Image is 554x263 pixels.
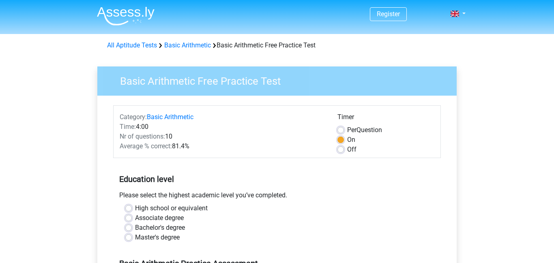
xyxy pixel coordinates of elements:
[135,233,180,242] label: Master's degree
[113,190,441,203] div: Please select the highest academic level you’ve completed.
[107,41,157,49] a: All Aptitude Tests
[120,113,147,121] span: Category:
[114,122,331,132] div: 4:00
[347,135,355,145] label: On
[119,171,435,187] h5: Education level
[337,112,434,125] div: Timer
[114,132,331,141] div: 10
[110,72,451,88] h3: Basic Arithmetic Free Practice Test
[120,133,165,140] span: Nr of questions:
[97,6,155,26] img: Assessly
[114,141,331,151] div: 81.4%
[164,41,211,49] a: Basic Arithmetic
[135,213,184,223] label: Associate degree
[347,145,356,154] label: Off
[147,113,193,121] a: Basic Arithmetic
[135,203,208,213] label: High school or equivalent
[347,126,356,134] span: Per
[347,125,382,135] label: Question
[120,123,136,130] span: Time:
[104,41,450,50] div: Basic Arithmetic Free Practice Test
[377,10,400,18] a: Register
[135,223,185,233] label: Bachelor's degree
[120,142,172,150] span: Average % correct:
